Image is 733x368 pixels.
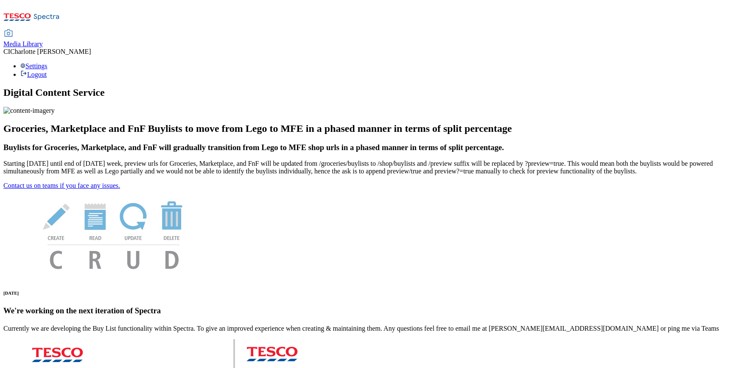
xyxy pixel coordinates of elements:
p: Currently we are developing the Buy List functionality within Spectra. To give an improved experi... [3,325,730,332]
h6: [DATE] [3,290,730,296]
span: Media Library [3,40,43,47]
img: News Image [3,190,224,278]
a: Contact us on teams if you face any issues. [3,182,120,189]
h1: Digital Content Service [3,87,730,98]
a: Settings [20,62,48,70]
a: Logout [20,71,47,78]
img: content-imagery [3,107,55,114]
h2: Groceries, Marketplace and FnF Buylists to move from Lego to MFE in a phased manner in terms of s... [3,123,730,134]
p: Starting [DATE] until end of [DATE] week, preview urls for Groceries, Marketplace, and FnF will b... [3,160,730,175]
span: Charlotte [PERSON_NAME] [10,48,91,55]
h3: We're working on the next iteration of Spectra [3,306,730,315]
a: Media Library [3,30,43,48]
span: CI [3,48,10,55]
h3: Buylists for Groceries, Marketplace, and FnF will gradually transition from Lego to MFE shop urls... [3,143,730,152]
